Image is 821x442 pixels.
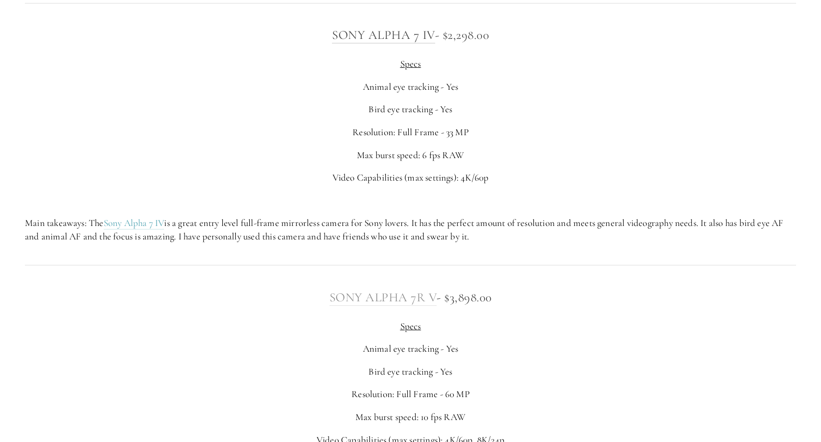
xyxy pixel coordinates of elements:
[25,365,796,379] p: Bird eye tracking - Yes
[25,25,796,45] h3: - $2,298.00
[400,320,421,332] span: Specs
[332,27,435,43] a: Sony Alpha 7 IV
[25,80,796,94] p: Animal eye tracking - Yes
[25,103,796,116] p: Bird eye tracking - Yes
[25,411,796,424] p: Max burst speed: 10 fps RAW
[25,388,796,401] p: Resolution: Full Frame - 60 MP
[104,217,164,229] a: Sony Alpha 7 IV
[25,287,796,307] h3: - $3,898.00
[25,217,796,243] p: Main takeaways: The is a great entry level full-frame mirrorless camera for Sony lovers. It has t...
[25,126,796,139] p: Resolution: Full Frame - 33 MP
[25,149,796,162] p: Max burst speed: 6 fps RAW
[329,290,437,306] a: Sony Alpha 7R V
[25,171,796,185] p: Video Capabilities (max settings): 4K/60p
[400,58,421,69] span: Specs
[25,342,796,356] p: Animal eye tracking - Yes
